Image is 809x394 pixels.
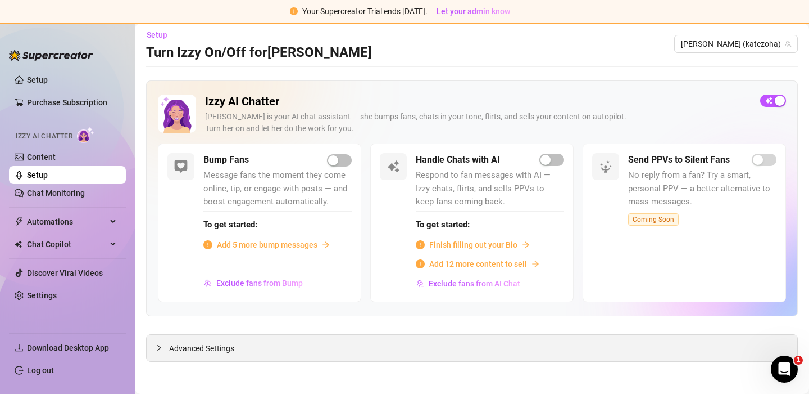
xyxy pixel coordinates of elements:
[27,171,48,180] a: Setup
[599,160,612,173] img: svg%3e
[203,220,257,230] strong: To get started:
[203,274,303,292] button: Exclude fans from Bump
[27,93,117,111] a: Purchase Subscription
[628,153,730,167] h5: Send PPVs to Silent Fans
[429,279,520,288] span: Exclude fans from AI Chat
[27,213,107,231] span: Automations
[628,213,679,226] span: Coming Soon
[156,344,162,351] span: collapsed
[146,44,372,62] h3: Turn Izzy On/Off for [PERSON_NAME]
[15,217,24,226] span: thunderbolt
[27,366,54,375] a: Log out
[27,189,85,198] a: Chat Monitoring
[15,240,22,248] img: Chat Copilot
[416,240,425,249] span: info-circle
[437,7,510,16] span: Let your admin know
[416,220,470,230] strong: To get started:
[203,169,352,209] span: Message fans the moment they come online, tip, or engage with posts — and boost engagement automa...
[27,153,56,162] a: Content
[681,35,791,52] span: Kate (katezoha)
[146,26,176,44] button: Setup
[290,7,298,15] span: exclamation-circle
[387,160,400,173] img: svg%3e
[205,111,751,135] div: [PERSON_NAME] is your AI chat assistant — she bumps fans, chats in your tone, flirts, and sells y...
[416,259,425,268] span: info-circle
[77,127,94,143] img: AI Chatter
[416,275,521,293] button: Exclude fans from AI Chat
[794,356,803,365] span: 1
[204,279,212,287] img: svg%3e
[27,235,107,253] span: Chat Copilot
[416,169,564,209] span: Respond to fan messages with AI — Izzy chats, flirts, and sells PPVs to keep fans coming back.
[15,343,24,352] span: download
[522,241,530,249] span: arrow-right
[205,95,751,109] h2: Izzy AI Chatter
[156,342,169,354] div: collapsed
[9,50,93,61] img: logo-BBDzfeDw.svg
[416,280,424,288] img: svg%3e
[416,153,500,167] h5: Handle Chats with AI
[203,240,212,249] span: info-circle
[628,169,776,209] span: No reply from a fan? Try a smart, personal PPV — a better alternative to mass messages.
[217,239,317,251] span: Add 5 more bump messages
[429,258,527,270] span: Add 12 more content to sell
[785,41,792,47] span: team
[27,343,109,352] span: Download Desktop App
[147,30,167,39] span: Setup
[174,160,188,173] img: svg%3e
[302,7,428,16] span: Your Supercreator Trial ends [DATE].
[169,342,234,355] span: Advanced Settings
[16,131,72,142] span: Izzy AI Chatter
[322,241,330,249] span: arrow-right
[432,5,515,18] button: Let your admin know
[771,356,798,383] iframe: Intercom live chat
[27,268,103,277] a: Discover Viral Videos
[429,239,517,251] span: Finish filling out your Bio
[531,260,539,268] span: arrow-right
[203,153,249,167] h5: Bump Fans
[27,75,48,84] a: Setup
[27,291,57,300] a: Settings
[216,279,303,288] span: Exclude fans from Bump
[158,95,196,133] img: Izzy AI Chatter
